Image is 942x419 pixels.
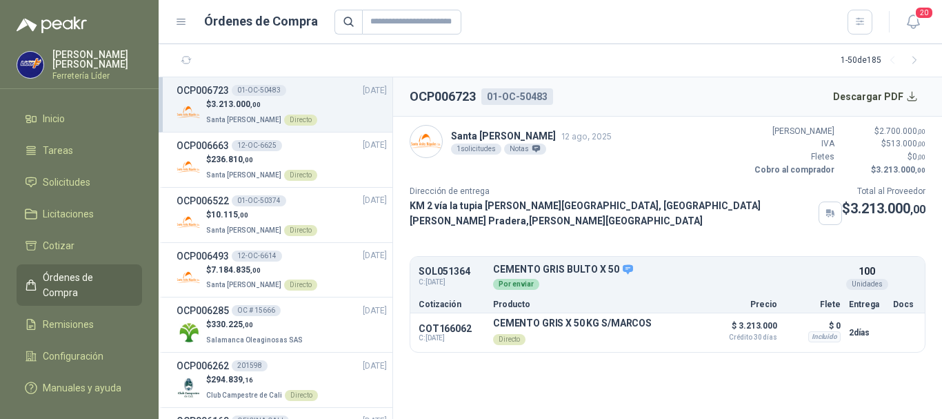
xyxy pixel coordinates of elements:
[43,206,94,222] span: Licitaciones
[785,300,841,309] p: Flete
[211,99,261,109] span: 3.213.000
[206,281,281,289] span: Santa [PERSON_NAME]
[17,311,142,338] a: Remisiones
[206,98,317,111] p: $
[850,200,925,217] span: 3.213.000
[849,300,885,309] p: Entrega
[17,169,142,195] a: Solicitudes
[17,106,142,132] a: Inicio
[915,166,925,174] span: ,00
[843,150,925,164] p: $
[17,264,142,306] a: Órdenes de Compra
[849,324,885,341] p: 2 días
[481,88,553,105] div: 01-OC-50483
[250,266,261,274] span: ,00
[177,320,201,344] img: Company Logo
[211,155,253,164] span: 236.810
[893,300,916,309] p: Docs
[206,116,281,124] span: Santa [PERSON_NAME]
[17,52,43,78] img: Company Logo
[825,83,926,110] button: Descargar PDF
[363,304,387,318] span: [DATE]
[206,226,281,234] span: Santa [PERSON_NAME]
[206,391,282,399] span: Club Campestre de Cali
[243,321,253,329] span: ,00
[785,318,841,334] p: $ 0
[250,101,261,108] span: ,00
[17,343,142,369] a: Configuración
[177,193,387,237] a: OCP00652201-OC-50374[DATE] Company Logo$10.115,00Santa [PERSON_NAME]Directo
[17,137,142,164] a: Tareas
[177,138,387,182] a: OCP00666312-OC-6625[DATE] Company Logo$236.810,00Santa [PERSON_NAME]Directo
[206,208,317,222] p: $
[52,50,142,69] p: [PERSON_NAME] [PERSON_NAME]
[917,128,925,135] span: ,00
[910,203,925,216] span: ,00
[232,140,282,151] div: 12-OC-6625
[43,270,129,300] span: Órdenes de Compra
[410,126,442,157] img: Company Logo
[451,144,501,155] div: 1 solicitudes
[17,233,142,259] a: Cotizar
[363,360,387,373] span: [DATE]
[43,380,121,396] span: Manuales y ayuda
[493,279,539,290] div: Por enviar
[917,153,925,161] span: ,00
[177,358,387,402] a: OCP006262201598[DATE] Company Logo$294.839,16Club Campestre de CaliDirecto
[451,128,612,144] p: Santa [PERSON_NAME]
[504,144,546,155] div: Notas
[177,100,201,124] img: Company Logo
[410,185,842,198] p: Dirección de entrega
[284,280,317,291] div: Directo
[752,150,834,164] p: Fletes
[843,164,925,177] p: $
[752,125,834,138] p: [PERSON_NAME]
[284,225,317,236] div: Directo
[232,85,286,96] div: 01-OC-50483
[879,126,925,136] span: 2.700.000
[708,300,777,309] p: Precio
[410,87,476,106] h2: OCP006723
[177,83,387,126] a: OCP00672301-OC-50483[DATE] Company Logo$3.213.000,00Santa [PERSON_NAME]Directo
[493,334,525,345] div: Directo
[232,251,282,262] div: 12-OC-6614
[841,50,925,72] div: 1 - 50 de 185
[211,320,253,329] span: 330.225
[419,300,485,309] p: Cotización
[285,390,318,401] div: Directo
[419,277,485,288] span: C: [DATE]
[43,111,65,126] span: Inicio
[177,358,229,373] h3: OCP006262
[284,170,317,181] div: Directo
[17,17,87,33] img: Logo peakr
[177,211,201,235] img: Company Logo
[363,139,387,152] span: [DATE]
[561,131,612,142] span: 12 ago, 2025
[917,140,925,148] span: ,00
[52,72,142,80] p: Ferretería Líder
[206,336,303,344] span: Salamanca Oleaginosas SAS
[493,300,700,309] p: Producto
[493,264,841,276] p: CEMENTO GRIS BULTO X 50
[363,84,387,97] span: [DATE]
[43,238,74,253] span: Cotizar
[232,360,268,371] div: 201598
[177,193,229,208] h3: OCP006522
[232,195,286,206] div: 01-OC-50374
[493,318,652,329] p: CEMENTO GRIS X 50 KG S/MARCOS
[206,373,318,387] p: $
[238,211,248,219] span: ,00
[243,376,253,384] span: ,16
[177,249,229,264] h3: OCP006493
[808,331,841,342] div: Incluido
[206,153,317,166] p: $
[708,334,777,341] span: Crédito 30 días
[211,375,253,384] span: 294.839
[177,265,201,289] img: Company Logo
[419,334,485,342] span: C: [DATE]
[232,305,281,316] div: OC # 15666
[17,375,142,401] a: Manuales y ayuda
[43,143,73,158] span: Tareas
[886,139,925,148] span: 513.000
[243,156,253,164] span: ,00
